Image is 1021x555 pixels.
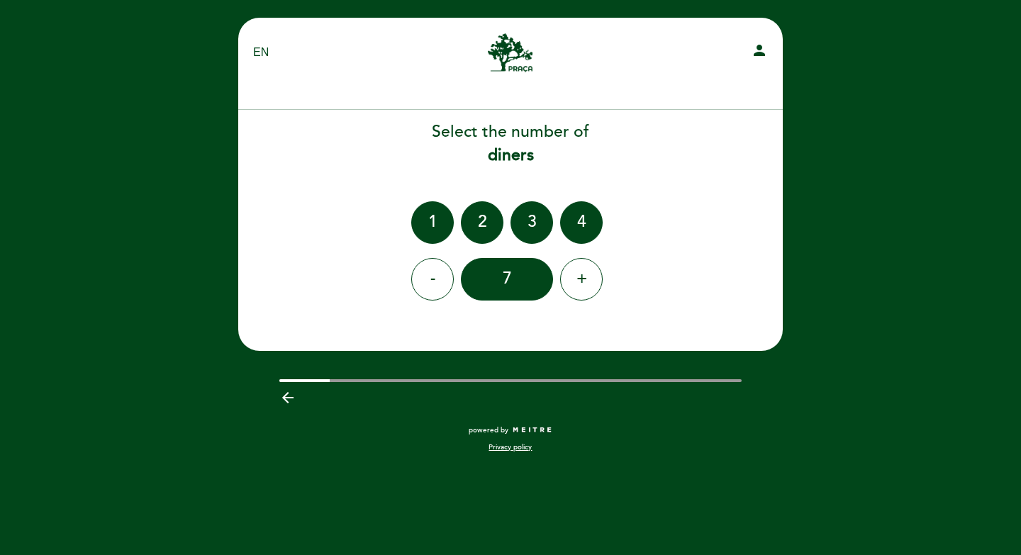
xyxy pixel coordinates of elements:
i: arrow_backward [279,389,296,406]
div: + [560,258,603,301]
img: MEITRE [512,427,552,434]
a: powered by [469,425,552,435]
div: 1 [411,201,454,244]
div: 7 [461,258,553,301]
i: person [751,42,768,59]
div: Select the number of [238,120,783,167]
div: - [411,258,454,301]
button: person [751,42,768,64]
b: diners [488,145,534,165]
span: powered by [469,425,508,435]
div: 2 [461,201,503,244]
div: 3 [510,201,553,244]
a: [GEOGRAPHIC_DATA] [422,33,599,72]
div: 4 [560,201,603,244]
a: Privacy policy [489,442,532,452]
